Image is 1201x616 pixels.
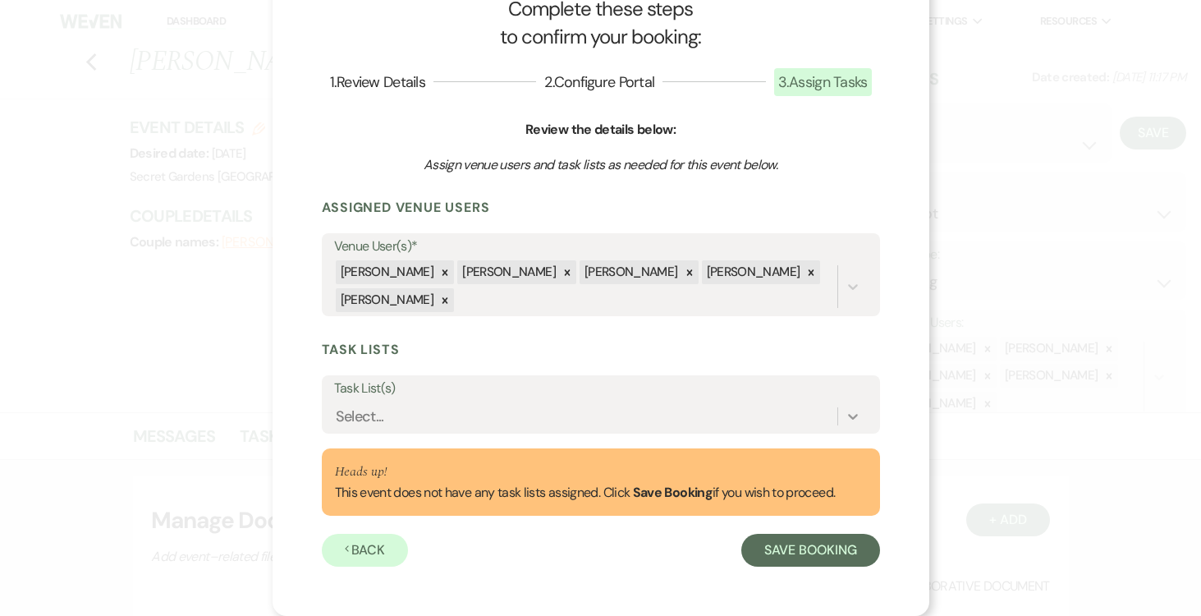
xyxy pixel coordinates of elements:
button: Back [322,534,409,567]
h3: Assign venue users and task lists as needed for this event below. [378,156,824,174]
button: 1.Review Details [322,75,433,90]
div: [PERSON_NAME] [457,260,558,284]
button: 2.Configure Portal [536,75,662,90]
span: 1 . Review Details [330,72,425,92]
button: 3.Assign Tasks [766,75,880,90]
div: Select... [336,406,384,428]
h3: Task Lists [322,341,880,359]
button: Save Booking [741,534,879,567]
p: Heads up! [335,462,836,483]
div: This event does not have any task lists assigned. Click if you wish to proceed. [335,462,836,503]
label: Task List(s) [334,377,868,401]
label: Venue User(s)* [334,235,868,259]
div: [PERSON_NAME] [702,260,803,284]
div: [PERSON_NAME] [336,260,437,284]
span: 2 . Configure Portal [544,72,654,92]
div: [PERSON_NAME] [580,260,681,284]
b: Save Booking [633,484,713,501]
h6: Review the details below: [322,121,880,139]
span: 3 . Assign Tasks [774,68,872,96]
h3: Assigned Venue Users [322,199,880,217]
div: [PERSON_NAME] [336,288,437,312]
